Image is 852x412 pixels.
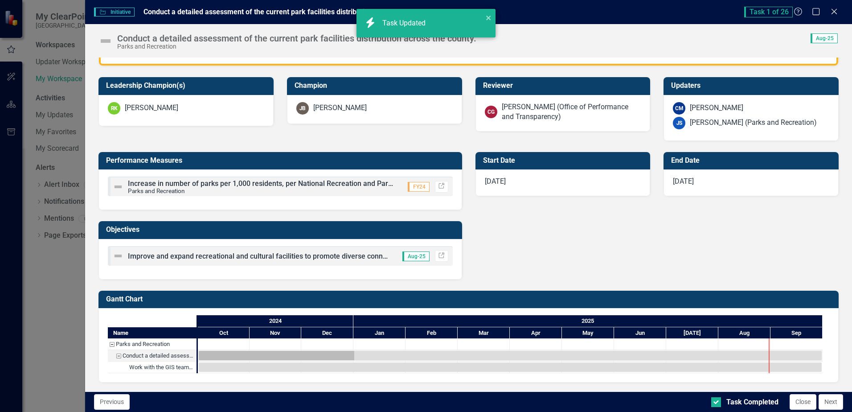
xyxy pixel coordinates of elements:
div: [PERSON_NAME] [313,103,367,113]
span: Aug-25 [811,33,838,43]
div: JS [673,117,685,129]
div: Feb [406,327,458,339]
h3: Objectives [106,226,457,234]
span: FY24 [408,182,430,192]
div: Task: Parks and Recreation Start date: 2024-10-01 End date: 2024-10-02 [108,338,197,350]
div: Work with the GIS team to map existing park facilities to evaluate their distribution throughout ... [129,362,194,373]
div: Oct [198,327,250,339]
h3: Updaters [671,82,834,90]
img: Not Defined [113,181,123,192]
div: Nov [250,327,301,339]
div: Task Completed [726,397,778,408]
h3: Start Date [483,157,646,165]
h3: Performance Measures [106,157,457,165]
div: CG [485,106,497,118]
div: Parks and Recreation [116,338,170,350]
span: Task 1 of 26 [744,7,793,17]
h3: Gantt Chart [106,295,834,303]
div: Conduct a detailed assessment of the current park facilities distribution across the county. [123,350,194,362]
img: Not Defined [113,251,123,261]
h3: Champion [295,82,458,90]
div: [PERSON_NAME] [690,103,743,113]
span: Conduct a detailed assessment of the current park facilities distribution across the county. [143,8,433,16]
small: Parks and Recreation [128,187,185,194]
div: Parks and Recreation [108,338,197,350]
div: 2025 [353,315,823,327]
div: RK [108,102,120,115]
h3: Leadership Champion(s) [106,82,269,90]
span: Improve and expand recreational and cultural facilities to promote diverse connections across the... [128,252,704,260]
h3: End Date [671,157,834,165]
div: [PERSON_NAME] (Office of Performance and Transparency) [502,102,641,123]
span: [DATE] [485,177,506,185]
div: Name [108,327,197,338]
div: [PERSON_NAME] [125,103,178,113]
button: Next [819,394,843,410]
span: Initiative [94,8,134,16]
div: Dec [301,327,353,339]
div: JB [296,102,309,115]
div: 2024 [198,315,353,327]
div: Aug [718,327,770,339]
div: May [562,327,614,339]
div: Parks and Recreation [117,43,476,50]
span: [DATE] [673,177,694,185]
button: close [486,12,492,23]
div: [PERSON_NAME] (Parks and Recreation) [690,118,817,128]
div: Task: Start date: 2024-10-01 End date: 2025-09-30 [199,363,822,372]
span: Aug-25 [402,251,430,261]
div: Task Updated [382,18,428,29]
div: Sep [770,327,823,339]
div: Jan [353,327,406,339]
div: Task: Start date: 2024-10-01 End date: 2025-09-30 [108,362,197,373]
button: Previous [94,394,130,410]
div: Task: Start date: 2024-10-01 End date: 2025-09-30 [199,351,822,360]
h3: Reviewer [483,82,646,90]
div: CM [673,102,685,115]
button: Close [790,394,816,410]
div: Mar [458,327,510,339]
div: Apr [510,327,562,339]
div: Conduct a detailed assessment of the current park facilities distribution across the county. [108,350,197,362]
div: Jun [614,327,666,339]
div: Jul [666,327,718,339]
div: Task: Start date: 2024-10-01 End date: 2025-09-30 [108,350,197,362]
img: Not Defined [98,34,113,48]
div: Conduct a detailed assessment of the current park facilities distribution across the county. [117,33,476,43]
span: Increase in number of parks per 1,000 residents, per National Recreation and Parks Association [128,179,434,188]
div: Work with the GIS team to map existing park facilities to evaluate their distribution throughout ... [108,362,197,373]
